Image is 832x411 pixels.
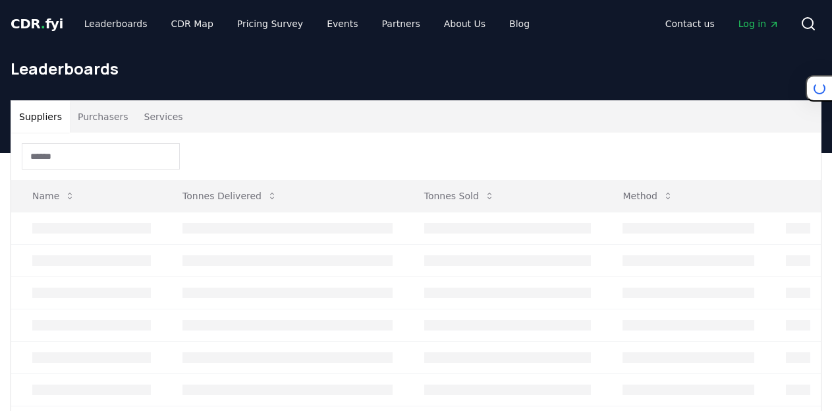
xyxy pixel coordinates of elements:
[74,12,540,36] nav: Main
[22,183,86,209] button: Name
[161,12,224,36] a: CDR Map
[433,12,496,36] a: About Us
[738,17,779,30] span: Log in
[728,12,790,36] a: Log in
[74,12,158,36] a: Leaderboards
[372,12,431,36] a: Partners
[227,12,314,36] a: Pricing Survey
[11,16,63,32] span: CDR fyi
[172,183,288,209] button: Tonnes Delivered
[499,12,540,36] a: Blog
[11,101,70,133] button: Suppliers
[612,183,684,209] button: Method
[414,183,505,209] button: Tonnes Sold
[41,16,45,32] span: .
[11,58,821,79] h1: Leaderboards
[136,101,191,133] button: Services
[11,15,63,33] a: CDR.fyi
[316,12,368,36] a: Events
[655,12,725,36] a: Contact us
[70,101,136,133] button: Purchasers
[655,12,790,36] nav: Main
